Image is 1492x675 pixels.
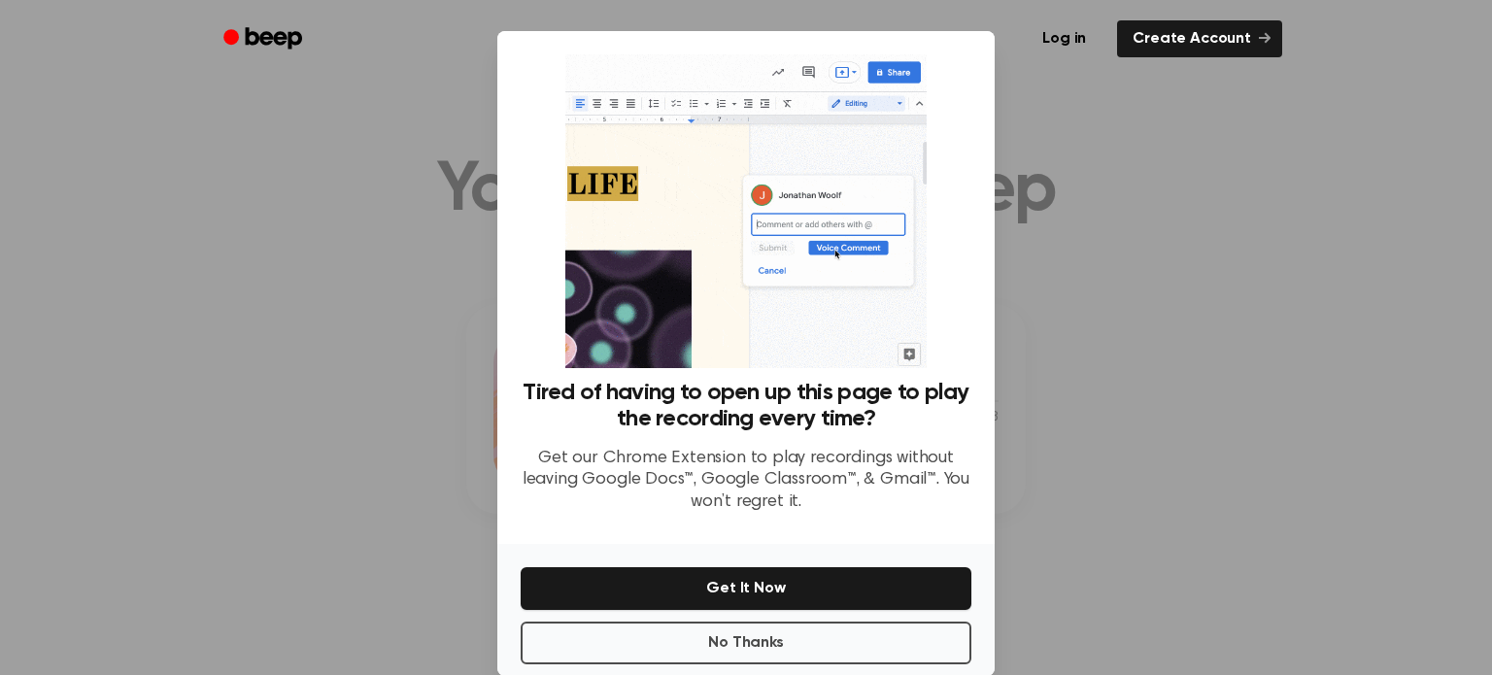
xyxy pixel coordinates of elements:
button: No Thanks [521,622,971,664]
img: Beep extension in action [565,54,926,368]
button: Get It Now [521,567,971,610]
p: Get our Chrome Extension to play recordings without leaving Google Docs™, Google Classroom™, & Gm... [521,448,971,514]
a: Create Account [1117,20,1282,57]
a: Beep [210,20,320,58]
a: Log in [1023,17,1105,61]
h3: Tired of having to open up this page to play the recording every time? [521,380,971,432]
